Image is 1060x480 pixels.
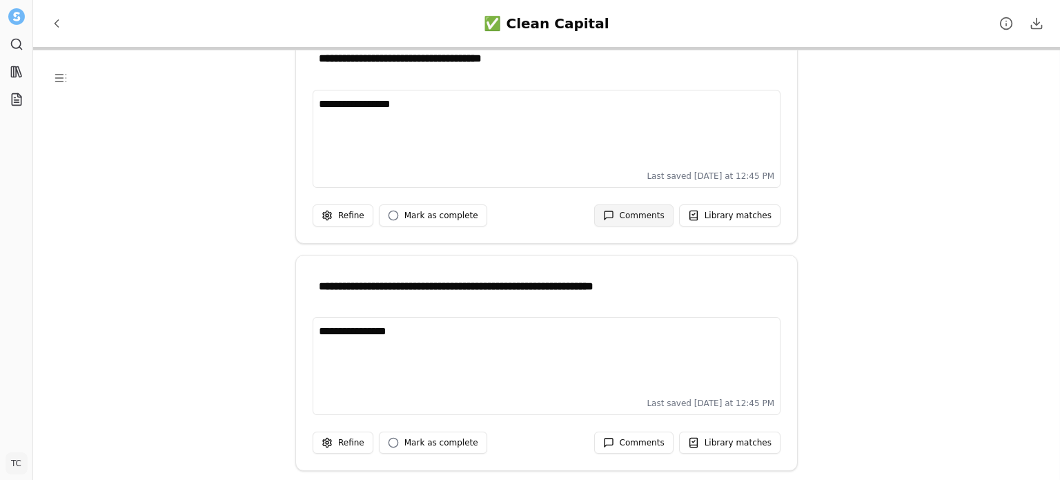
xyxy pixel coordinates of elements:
a: Search [6,33,28,55]
button: Mark as complete [379,204,487,227]
a: Projects [6,88,28,111]
button: Refine [313,204,373,227]
span: Comments [620,210,665,221]
button: Settle [6,6,28,28]
button: Library matches [679,432,781,454]
span: Comments [620,437,665,448]
span: Last saved [DATE] at 12:45 PM [647,398,774,409]
span: Refine [338,210,364,221]
span: Last saved [DATE] at 12:45 PM [647,171,774,182]
a: Library [6,61,28,83]
span: Library matches [705,437,772,448]
button: Comments [594,432,674,454]
button: Back to Projects [44,11,69,36]
button: Refine [313,432,373,454]
span: Library matches [705,210,772,221]
img: Settle [8,8,25,25]
span: Mark as complete [404,437,478,448]
button: Comments [594,204,674,227]
button: Library matches [679,204,781,227]
div: ✅ Clean Capital [484,14,609,33]
button: Mark as complete [379,432,487,454]
button: TC [6,452,28,474]
button: Project details [994,11,1019,36]
span: Refine [338,437,364,448]
span: Mark as complete [404,210,478,221]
